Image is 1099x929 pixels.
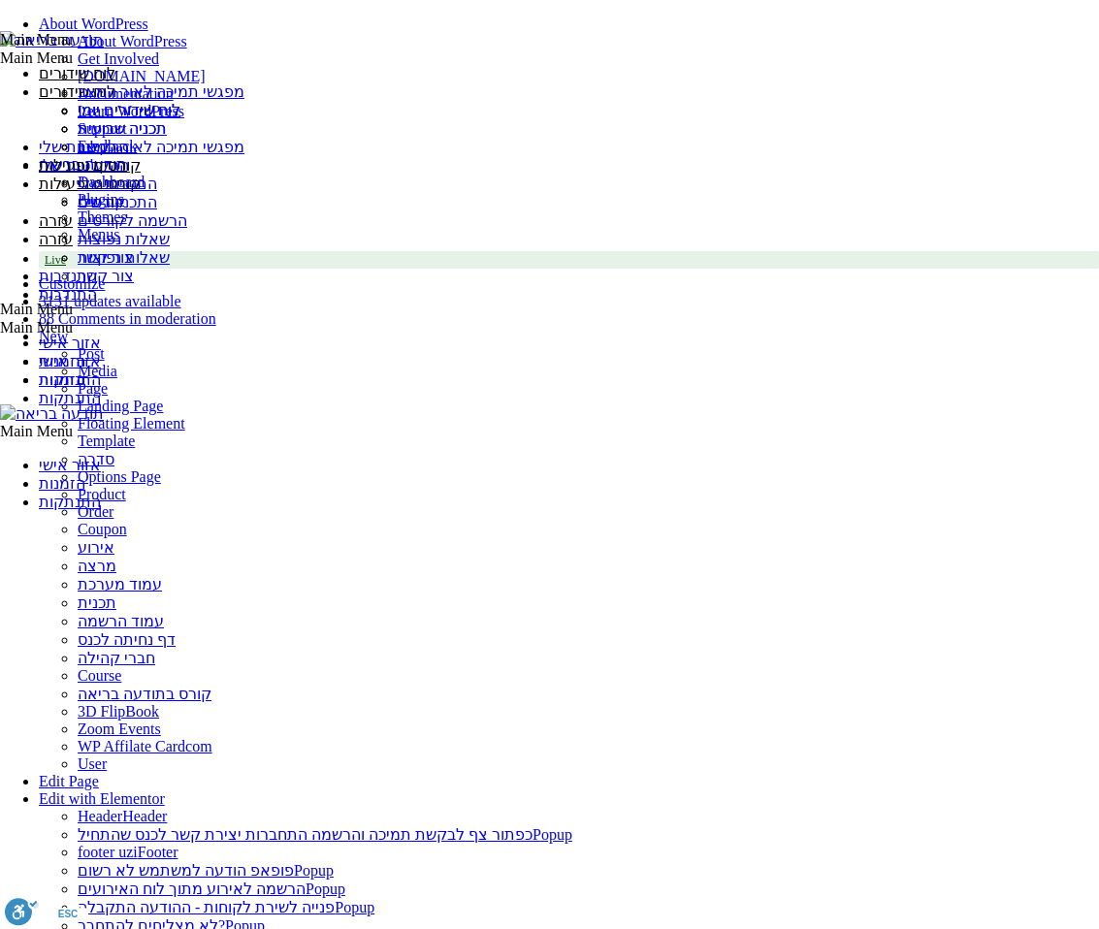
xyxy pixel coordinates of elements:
a: התנדבות [39,268,97,284]
span: Popup [335,899,374,915]
span: Header [122,808,167,824]
a: עזרה [39,212,73,229]
a: הזמנות [39,353,85,369]
a: HeaderHeader [78,808,167,824]
a: התכניות שלי [78,176,157,192]
a: כפתור צף לבקשת תמיכה והרשמה התחברות יצירת קשר לכנס שהתחילPopup [78,826,572,843]
ul: New [39,345,1099,773]
a: לוח שידורים [39,65,115,81]
span: פופאפ הודעה למשתמש לא רשום [78,862,294,879]
span: Popup [294,862,334,879]
a: Edit Page [39,773,99,789]
a: התנתקות [39,371,101,388]
a: תכניה שבועית [78,120,167,137]
a: מפגשי תמיכה לאור המצב [78,83,244,100]
span: footer uzi [78,844,138,860]
a: הזמנות [39,475,85,492]
a: WP Affilate Cardcom [78,738,212,754]
span: About WordPress [39,16,148,32]
a: Edit with Elementor [39,790,165,807]
a: אזור אישי [39,457,101,473]
span: Header [78,808,122,824]
a: חברי קהילה [78,650,155,666]
a: ההקלטות שלי [39,139,129,155]
a: footer uziFooter [78,844,178,860]
span: Popup [533,826,572,843]
a: תכנית [78,594,116,611]
a: מרצה [78,558,116,574]
a: עמוד הרשמה [78,613,164,629]
a: Coupon [78,521,127,537]
a: קורס בתודעה בריאה [78,686,211,702]
a: אזור אישי [39,335,101,351]
a: User [78,755,107,772]
a: לוח שידורים יומי [78,102,180,118]
a: קורסים [78,194,125,210]
a: הרשמה לאירוע מתוך לוח האירועיםPopup [78,881,345,897]
a: Zoom Events [78,721,161,737]
a: שאלות נפוצות [78,231,170,247]
a: פנייה לשירת לקוחות - ההודעה התקבלהPopup [78,899,374,915]
a: Course [78,667,121,684]
a: עמוד מערכת [78,576,162,593]
a: דף נחיתה לכנס [78,631,176,648]
a: אירוע [78,539,114,556]
span: כפתור צף לבקשת תמיכה והרשמה התחברות יצירת קשר לכנס שהתחיל [78,826,533,843]
span: הרשמה לאירוע מתוך לוח האירועים [78,881,306,897]
span: Footer [138,844,178,860]
a: פופאפ הודעה למשתמש לא רשוםPopup [78,862,334,879]
span: פנייה לשירת לקוחות - ההודעה התקבלה [78,899,335,915]
a: התנתקות [39,494,101,510]
a: 3D FlipBook [78,703,159,720]
a: צור קשר [78,249,134,266]
a: קורסים ופעילות [39,157,141,174]
span: Popup [306,881,345,897]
